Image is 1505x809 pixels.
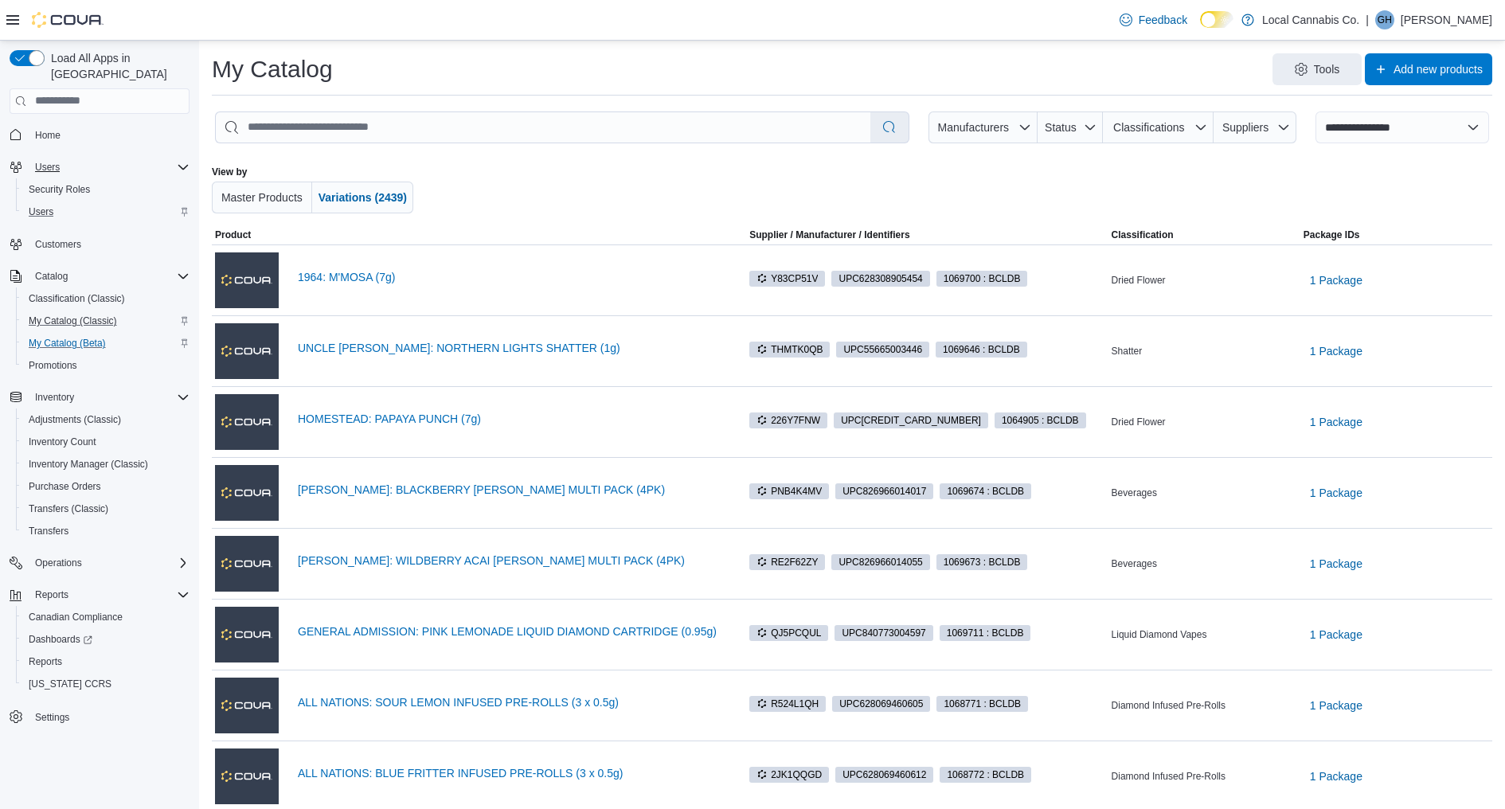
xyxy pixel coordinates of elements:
button: 1 Package [1304,477,1369,509]
img: Cova [32,12,104,28]
p: | [1366,10,1369,29]
span: Promotions [22,356,190,375]
a: Canadian Compliance [22,608,129,627]
img: ALL NATIONS: BLUE FRITTER INFUSED PRE-ROLLS (3 x 0.5g) [215,748,279,804]
button: My Catalog (Beta) [16,332,196,354]
img: HOMESTEAD: PAPAYA PUNCH (7g) [215,394,279,450]
a: ALL NATIONS: BLUE FRITTER INFUSED PRE-ROLLS (3 x 0.5g) [298,767,721,780]
span: Y83CP51V [749,271,825,287]
span: 1 Package [1310,698,1362,713]
button: Promotions [16,354,196,377]
span: Transfers (Classic) [29,502,108,515]
span: Settings [35,711,69,724]
span: UPC 826966014017 [842,484,926,498]
button: Adjustments (Classic) [16,408,196,431]
span: UPC 628308905454 [838,272,922,286]
a: UNCLE [PERSON_NAME]: NORTHERN LIGHTS SHATTER (1g) [298,342,721,354]
span: Catalog [29,267,190,286]
img: MOLLO: BLACKBERRY SELTZER MULTI PACK (4PK) [215,465,279,521]
a: Feedback [1113,4,1194,36]
span: Classification [1112,229,1174,241]
span: 1 Package [1310,272,1362,288]
div: Liquid Diamond Vapes [1108,625,1300,644]
a: Inventory Manager (Classic) [22,455,154,474]
span: Transfers (Classic) [22,499,190,518]
span: 1069646 : BCLDB [936,342,1027,358]
button: 1 Package [1304,690,1369,721]
span: Tools [1314,61,1340,77]
button: Transfers (Classic) [16,498,196,520]
span: Reports [22,652,190,671]
a: 1964: M'MOSA (7g) [298,271,721,283]
nav: Complex example [10,117,190,770]
button: Users [16,201,196,223]
img: GENERAL ADMISSION: PINK LEMONADE LIQUID DIAMOND CARTRIDGE (0.95g) [215,607,279,662]
span: UPC628069460605 [832,696,930,712]
span: Purchase Orders [29,480,101,493]
a: Users [22,202,60,221]
span: My Catalog (Classic) [29,315,117,327]
span: Dashboards [29,633,92,646]
a: Promotions [22,356,84,375]
label: View by [212,166,247,178]
a: Security Roles [22,180,96,199]
button: 1 Package [1304,264,1369,296]
h1: My Catalog [212,53,333,85]
span: 1069673 : BCLDB [936,554,1028,570]
div: Diamond Infused Pre-Rolls [1108,767,1300,786]
span: UPC55665003446 [836,342,929,358]
a: [PERSON_NAME]: WILDBERRY ACAI [PERSON_NAME] MULTI PACK (4PK) [298,554,721,567]
button: Add new products [1365,53,1492,85]
span: 1 Package [1310,343,1362,359]
span: Product [215,229,251,241]
a: Classification (Classic) [22,289,131,308]
a: Inventory Count [22,432,103,451]
span: Manufacturers [938,121,1009,134]
span: 1 Package [1310,485,1362,501]
span: Master Products [221,191,303,204]
span: 2JK1QQGD [756,768,822,782]
div: Beverages [1108,554,1300,573]
span: UPC 55665003446 [843,342,922,357]
button: Security Roles [16,178,196,201]
span: 1069674 : BCLDB [947,484,1024,498]
span: Inventory Manager (Classic) [22,455,190,474]
span: Users [35,161,60,174]
a: [PERSON_NAME]: BLACKBERRY [PERSON_NAME] MULTI PACK (4PK) [298,483,721,496]
a: Dashboards [22,630,99,649]
span: Customers [29,234,190,254]
span: 1 Package [1310,414,1362,430]
a: Purchase Orders [22,477,107,496]
span: Supplier / Manufacturer / Identifiers [727,229,909,241]
button: Classification (Classic) [16,287,196,310]
span: 1068772 : BCLDB [947,768,1024,782]
button: Transfers [16,520,196,542]
p: Local Cannabis Co. [1262,10,1359,29]
span: 1069673 : BCLDB [944,555,1021,569]
input: Dark Mode [1200,11,1233,28]
span: Inventory Manager (Classic) [29,458,148,471]
span: Variations (2439) [319,191,407,204]
span: RE2F62ZY [756,555,818,569]
span: Home [29,125,190,145]
span: RE2F62ZY [749,554,825,570]
span: Y83CP51V [756,272,818,286]
span: UPC 826966014055 [838,555,922,569]
span: 1 Package [1310,768,1362,784]
a: GENERAL ADMISSION: PINK LEMONADE LIQUID DIAMOND CARTRIDGE (0.95g) [298,625,721,638]
span: UPC688318004837 [834,412,988,428]
button: Settings [3,705,196,728]
a: My Catalog (Classic) [22,311,123,330]
span: 1068771 : BCLDB [944,697,1021,711]
button: Inventory [3,386,196,408]
span: THMTK0QB [756,342,823,357]
span: 1069711 : BCLDB [940,625,1031,641]
span: UPC840773004597 [835,625,932,641]
img: 1964: M'MOSA (7g) [215,252,279,308]
span: Operations [29,553,190,573]
span: Washington CCRS [22,674,190,694]
span: Users [29,205,53,218]
span: Load All Apps in [GEOGRAPHIC_DATA] [45,50,190,82]
span: Classifications [1113,121,1184,134]
p: [PERSON_NAME] [1401,10,1492,29]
